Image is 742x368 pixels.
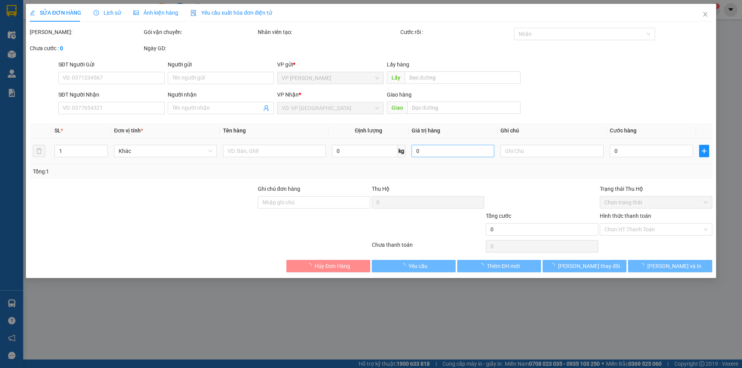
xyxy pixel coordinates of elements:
span: VP Nhận [277,92,299,98]
div: SĐT Người Gửi [58,60,165,69]
div: Người gửi [168,60,274,69]
input: Dọc đường [405,71,521,84]
span: SỬA ĐƠN HÀNG [30,10,81,16]
input: Ghi chú đơn hàng [258,196,370,209]
span: Giá trị hàng [412,127,440,134]
div: Chưa cước : [30,44,142,53]
div: SĐT Người Nhận [58,90,165,99]
span: Thêm ĐH mới [487,262,520,270]
button: Thêm ĐH mới [457,260,541,272]
span: [PERSON_NAME] thay đổi [558,262,620,270]
div: Trạng thái Thu Hộ [600,185,712,193]
span: clock-circle [94,10,99,15]
th: Ghi chú [498,123,607,138]
span: Giao hàng [387,92,412,98]
span: Khác [119,145,212,157]
span: Chọn trạng thái [604,197,708,208]
span: Hủy Đơn Hàng [315,262,350,270]
button: Close [694,4,716,25]
span: loading [400,263,408,268]
span: Yêu cầu [408,262,427,270]
span: Đơn vị tính [114,127,143,134]
span: Yêu cầu xuất hóa đơn điện tử [191,10,272,16]
label: Hình thức thanh toán [600,213,651,219]
span: Lấy [387,71,405,84]
input: Dọc đường [407,102,521,114]
input: Ghi Chú [501,145,604,157]
div: Ngày GD: [144,44,256,53]
button: plus [699,145,709,157]
div: Tổng: 1 [33,167,286,176]
input: VD: Bàn, Ghế [223,145,326,157]
span: [PERSON_NAME] và In [647,262,701,270]
span: plus [699,148,709,154]
span: Tổng cước [486,213,511,219]
div: [PERSON_NAME]: [30,28,142,36]
div: Gói vận chuyển: [144,28,256,36]
div: VP gửi [277,60,384,69]
span: Lịch sử [94,10,121,16]
button: delete [33,145,45,157]
b: 0 [60,45,63,51]
span: edit [30,10,35,15]
div: Chưa thanh toán [371,241,485,254]
button: Hủy Đơn Hàng [286,260,370,272]
span: VP Phan Rang [282,72,379,84]
span: SL [54,127,61,134]
span: loading [306,263,315,268]
span: Giao [387,102,407,114]
span: Lấy hàng [387,61,409,68]
span: user-add [264,105,270,111]
button: [PERSON_NAME] và In [628,260,712,272]
span: Cước hàng [610,127,636,134]
button: Yêu cầu [372,260,456,272]
span: loading [639,263,647,268]
span: loading [550,263,558,268]
div: Nhân viên tạo: [258,28,399,36]
button: [PERSON_NAME] thay đổi [543,260,626,272]
span: close [702,11,708,17]
img: icon [191,10,197,16]
span: Thu Hộ [372,186,390,192]
span: picture [133,10,139,15]
span: Tên hàng [223,127,246,134]
span: loading [478,263,487,268]
div: Cước rồi : [400,28,513,36]
div: Người nhận [168,90,274,99]
label: Ghi chú đơn hàng [258,186,300,192]
span: Ảnh kiện hàng [133,10,178,16]
span: kg [398,145,405,157]
span: Định lượng [355,127,383,134]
